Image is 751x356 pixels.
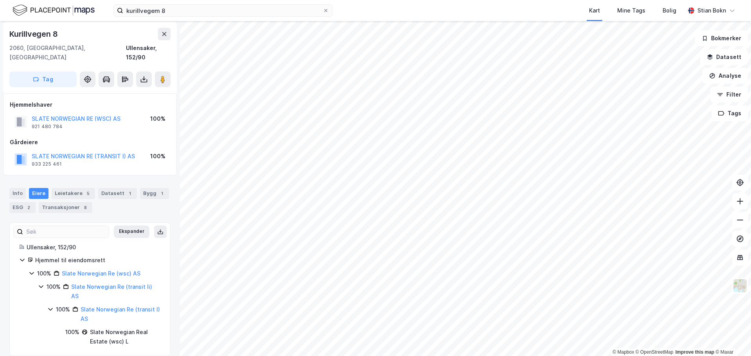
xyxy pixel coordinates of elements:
div: ESG [9,202,36,213]
div: 5 [84,190,92,197]
div: 100% [47,282,61,292]
div: Transaksjoner [39,202,92,213]
div: 100% [150,114,165,123]
button: Bokmerker [695,30,748,46]
div: 8 [81,204,89,211]
button: Tag [9,72,77,87]
button: Ekspander [114,225,149,238]
div: Kurillvegen 8 [9,28,59,40]
button: Datasett [700,49,748,65]
iframe: Chat Widget [712,318,751,356]
div: 100% [150,152,165,161]
div: Info [9,188,26,199]
div: Hjemmelshaver [10,100,170,109]
img: Z [733,278,747,293]
div: 100% [56,305,70,314]
div: Bolig [663,6,676,15]
div: Datasett [98,188,137,199]
a: Slate Norwegian Re (transit Ii) AS [71,283,152,299]
div: 2060, [GEOGRAPHIC_DATA], [GEOGRAPHIC_DATA] [9,43,126,62]
input: Søk [23,226,109,238]
a: Improve this map [676,349,714,355]
input: Søk på adresse, matrikkel, gårdeiere, leietakere eller personer [123,5,323,16]
div: Kart [589,6,600,15]
div: Gårdeiere [10,138,170,147]
div: 933 225 461 [32,161,62,167]
div: Ullensaker, 152/90 [126,43,171,62]
div: 1 [126,190,134,197]
a: Slate Norwegian Re (wsc) AS [62,270,140,277]
div: Eiere [29,188,49,199]
div: Leietakere [52,188,95,199]
button: Tags [711,106,748,121]
div: 921 480 784 [32,123,63,130]
button: Analyse [702,68,748,84]
a: Mapbox [613,349,634,355]
img: logo.f888ab2527a4732fd821a326f86c7f29.svg [13,4,95,17]
div: Ullensaker, 152/90 [27,243,161,252]
div: 1 [158,190,166,197]
div: Bygg [140,188,169,199]
button: Filter [710,87,748,102]
div: Slate Norwegian Real Estate (wsc) L [90,327,161,346]
div: 100% [65,327,79,337]
div: Stian Bokn [697,6,726,15]
div: Mine Tags [617,6,645,15]
a: Slate Norwegian Re (transit I) AS [81,306,160,322]
div: Kontrollprogram for chat [712,318,751,356]
div: 100% [37,269,51,278]
div: Hjemmel til eiendomsrett [35,256,161,265]
div: 2 [25,204,32,211]
a: OpenStreetMap [636,349,674,355]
